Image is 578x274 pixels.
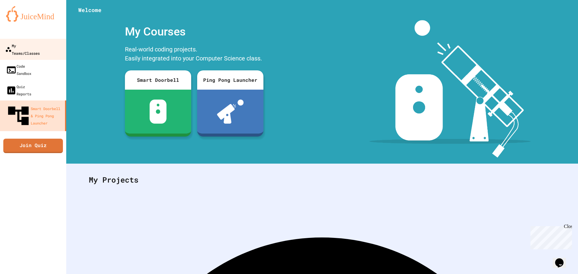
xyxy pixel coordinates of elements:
[6,63,31,77] div: Code Sandbox
[6,103,63,128] div: Smart Doorbell & Ping Pong Launcher
[197,70,263,90] div: Ping Pong Launcher
[6,83,31,97] div: Quiz Reports
[5,42,40,57] div: My Teams/Classes
[83,168,561,192] div: My Projects
[6,6,60,22] img: logo-orange.svg
[553,250,572,268] iframe: chat widget
[122,43,266,66] div: Real-world coding projects. Easily integrated into your Computer Science class.
[150,100,167,124] img: sdb-white.svg
[125,70,191,90] div: Smart Doorbell
[122,20,266,43] div: My Courses
[369,20,531,158] img: banner-image-my-projects.png
[217,100,244,124] img: ppl-with-ball.png
[528,224,572,249] iframe: chat widget
[3,139,63,153] a: Join Quiz
[2,2,42,38] div: Chat with us now!Close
